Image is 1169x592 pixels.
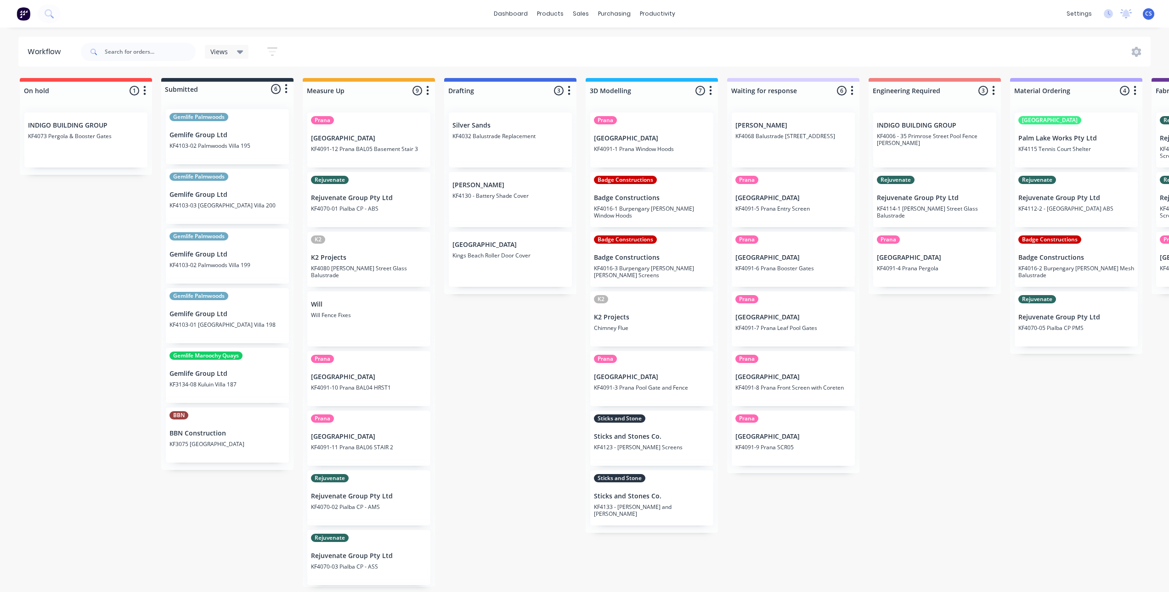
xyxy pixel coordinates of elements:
div: Sticks and StoneSticks and Stones Co.KF4133 - [PERSON_NAME] and [PERSON_NAME] [590,470,713,525]
div: Prana [735,235,758,244]
span: Views [210,47,228,56]
div: Gemlife Palmwoods [169,113,228,121]
p: KF4103-01 [GEOGRAPHIC_DATA] Villa 198 [169,321,285,328]
p: KF4070-02 Pialba CP - AMS [311,503,427,510]
div: Gemlife Palmwoods [169,292,228,300]
div: Prana [735,414,758,423]
p: Badge Constructions [1018,254,1134,262]
div: sales [568,7,593,21]
div: K2 [594,295,608,303]
div: Prana [735,355,758,363]
p: [PERSON_NAME] [735,122,851,129]
div: [GEOGRAPHIC_DATA] [1018,116,1081,124]
p: KF4091-4 Prana Pergola [877,265,993,272]
p: Silver Sands [452,122,568,129]
p: KF4103-03 [GEOGRAPHIC_DATA] Villa 200 [169,202,285,209]
div: Prana [311,116,334,124]
p: KF4006 - 35 Primrose Street Pool Fence [PERSON_NAME] [877,133,993,146]
div: Prana[GEOGRAPHIC_DATA]KF4091-6 Prana Booster Gates [732,232,855,287]
a: dashboard [489,7,532,21]
p: KF4123 - [PERSON_NAME] Screens [594,444,710,451]
p: KF4133 - [PERSON_NAME] and [PERSON_NAME] [594,503,710,517]
div: Prana [735,295,758,303]
p: Rejuvenate Group Pty Ltd [1018,313,1134,321]
div: INDIGO BUILDING GROUPKF4073 Pergola & Booster Gates [24,112,147,168]
div: Prana[GEOGRAPHIC_DATA]KF4091-8 Prana Front Screen with Coreten [732,351,855,406]
p: INDIGO BUILDING GROUP [28,122,144,129]
p: KF4103-02 Palmwoods Villa 199 [169,262,285,268]
div: Prana [877,235,900,244]
p: KF4016-2 Burpengary [PERSON_NAME] Mesh Balustrade [1018,265,1134,279]
div: Rejuvenate [1018,295,1056,303]
div: settings [1062,7,1096,21]
div: RejuvenateRejuvenate Group Pty LtdKF4112-2 - [GEOGRAPHIC_DATA] ABS [1015,172,1138,227]
p: KF4091-6 Prana Booster Gates [735,265,851,272]
p: KF4114-1 [PERSON_NAME] Street Glass Balustrade [877,205,993,219]
p: Gemlife Group Ltd [169,251,285,258]
div: Gemlife Maroochy Quays [169,352,243,360]
div: Prana [594,116,617,124]
div: Prana[GEOGRAPHIC_DATA]KF4091-11 Prana BAL06 STAIR 2 [307,411,430,466]
p: KF4080 [PERSON_NAME] Street Glass Balustrade [311,265,427,279]
p: KF4091-8 Prana Front Screen with Coreten [735,384,851,391]
div: Badge Constructions [594,235,657,244]
p: [GEOGRAPHIC_DATA] [735,373,851,381]
div: Rejuvenate [311,474,349,482]
p: KF4115 Tennis Court Shelter [1018,145,1134,152]
div: Prana [735,176,758,184]
p: [GEOGRAPHIC_DATA] [452,241,568,249]
p: KF4068 Balustrade [STREET_ADDRESS] [735,133,851,140]
div: Prana[GEOGRAPHIC_DATA]KF4091-9 Prana SCR05 [732,411,855,466]
p: KF4073 Pergola & Booster Gates [28,133,144,140]
p: Rejuvenate Group Pty Ltd [311,194,427,202]
div: products [532,7,568,21]
div: Rejuvenate [1018,176,1056,184]
p: KF4016-1 Burpengary [PERSON_NAME] Window Hoods [594,205,710,219]
span: CS [1145,10,1152,18]
p: Rejuvenate Group Pty Ltd [311,492,427,500]
p: [GEOGRAPHIC_DATA] [311,373,427,381]
p: [GEOGRAPHIC_DATA] [735,433,851,441]
p: KF3134-08 Kuluin Villa 187 [169,381,285,388]
div: [GEOGRAPHIC_DATA]Palm Lake Works Pty LtdKF4115 Tennis Court Shelter [1015,112,1138,168]
div: INDIGO BUILDING GROUPKF4006 - 35 Primrose Street Pool Fence [PERSON_NAME] [873,112,996,168]
p: Badge Constructions [594,194,710,202]
div: K2 [311,235,325,244]
div: RejuvenateRejuvenate Group Pty LtdKF4114-1 [PERSON_NAME] Street Glass Balustrade [873,172,996,227]
div: K2K2 ProjectsChimney Flue [590,291,713,346]
p: [GEOGRAPHIC_DATA] [311,134,427,142]
div: purchasing [593,7,635,21]
p: [GEOGRAPHIC_DATA] [594,373,710,381]
p: Gemlife Group Ltd [169,370,285,378]
p: Gemlife Group Ltd [169,310,285,318]
div: Silver SandsKF4032 Balustrade Replacement [449,112,572,168]
p: KF4091-3 Prana Pool Gate and Fence [594,384,710,391]
p: KF4070-01 Pialba CP - ABS [311,205,427,212]
div: Prana [594,355,617,363]
p: Rejuvenate Group Pty Ltd [1018,194,1134,202]
div: BBNBBN ConstructionKF3075 [GEOGRAPHIC_DATA] [166,408,289,463]
div: [PERSON_NAME]KF4130 - Battery Shade Cover [449,172,572,227]
div: RejuvenateRejuvenate Group Pty LtdKF4070-02 Pialba CP - AMS [307,470,430,525]
div: Gemlife Palmwoods [169,173,228,181]
div: Gemlife PalmwoodsGemlife Group LtdKF4103-02 Palmwoods Villa 199 [166,229,289,284]
p: Rejuvenate Group Pty Ltd [877,194,993,202]
p: Chimney Flue [594,324,710,331]
p: Will [311,301,427,308]
input: Search for orders... [105,43,196,61]
div: RejuvenateRejuvenate Group Pty LtdKF4070-05 Pialba CP PMS [1015,291,1138,346]
p: [GEOGRAPHIC_DATA] [735,313,851,321]
div: Rejuvenate [877,176,915,184]
div: Gemlife PalmwoodsGemlife Group LtdKF4103-02 Palmwoods Villa 195 [166,109,289,164]
p: KF3075 [GEOGRAPHIC_DATA] [169,441,285,447]
div: [GEOGRAPHIC_DATA]Kings Beach Roller Door Cover [449,232,572,287]
div: Gemlife PalmwoodsGemlife Group LtdKF4103-01 [GEOGRAPHIC_DATA] Villa 198 [166,288,289,343]
p: Rejuvenate Group Pty Ltd [311,552,427,560]
div: Sticks and Stone [594,474,645,482]
p: BBN Construction [169,430,285,437]
p: INDIGO BUILDING GROUP [877,122,993,129]
div: Gemlife PalmwoodsGemlife Group LtdKF4103-03 [GEOGRAPHIC_DATA] Villa 200 [166,169,289,224]
div: Gemlife Maroochy QuaysGemlife Group LtdKF3134-08 Kuluin Villa 187 [166,348,289,403]
p: KF4091-1 Prana Window Hoods [594,145,710,152]
div: Prana [311,414,334,423]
